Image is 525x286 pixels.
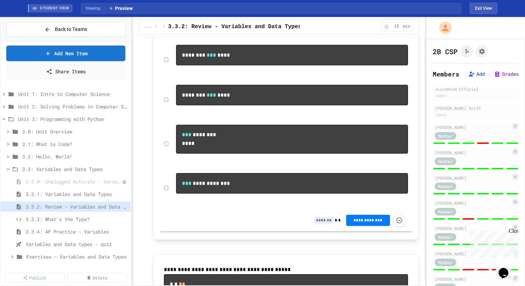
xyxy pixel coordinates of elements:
[435,149,510,156] div: [PERSON_NAME]
[40,6,69,11] span: STUDENT VIEW
[6,64,125,79] a: Share Items
[435,105,517,111] div: [PERSON_NAME] Sniff
[391,24,402,30] span: 15
[85,5,105,11] span: Viewing
[22,140,128,148] span: 3.1: What is Code?
[26,253,128,260] span: Exercises - Variables and Data Types
[168,23,301,31] span: 3.3.2: Review - Variables and Data Types
[438,259,453,265] span: Member
[22,265,128,273] span: 3.4: Mathematical Operators
[438,209,453,215] span: Member
[435,124,510,130] div: [PERSON_NAME]
[6,46,125,61] a: Add New Item
[163,24,165,30] span: /
[470,3,497,14] button: Exit student view
[487,70,491,78] span: |
[26,203,128,210] span: 3.3.2: Review - Variables and Data Types
[403,24,410,30] span: min
[435,86,517,92] div: JuiceMind Official
[122,179,127,184] div: Unpublished
[6,22,125,37] button: Back to Teams
[22,165,128,173] span: 3.3: Variables and Data Types
[18,115,128,123] span: Unit 3: Programming with Python
[393,214,406,227] button: Force resubmission of student's answer (Admin only)
[494,71,519,77] button: Grades
[435,175,510,181] div: [PERSON_NAME]
[438,183,453,189] span: Member
[26,190,128,198] span: 3.3.1: Variables and Data Types
[496,258,518,279] iframe: chat widget
[433,69,459,79] h2: Members
[438,234,453,240] span: Member
[144,24,152,30] span: ...
[438,133,453,139] span: Member
[476,45,488,58] button: Assignment Settings
[460,45,473,58] button: Click to see fork details
[435,276,510,282] div: [PERSON_NAME]
[22,153,128,160] span: 3.2: Hello, World!
[26,178,122,185] span: 3.3.0: Unplugged Activity - Variables and Data
[435,251,510,257] div: [PERSON_NAME]
[67,273,127,283] a: Delete
[468,71,485,77] button: Add
[435,200,510,206] div: [PERSON_NAME]
[432,20,453,36] div: My Account
[26,240,128,248] span: Variables and Data types - quiz
[55,26,87,33] span: Back to Teams
[435,93,448,99] div: Admin
[26,215,128,223] span: 3.3.3: What's the Type?
[109,5,133,12] span: Preview
[26,228,128,235] span: 3.3.4: AP Practice - Variables
[435,225,510,231] div: [PERSON_NAME]
[18,103,128,110] span: Unit 2: Solving Problems in Computer Science
[22,128,128,135] span: 3.0: Unit Overview
[5,273,65,283] a: Publish
[435,112,448,118] div: Admin
[438,158,453,164] span: Member
[155,24,157,30] span: /
[467,228,518,258] iframe: chat widget
[433,47,458,56] h1: 2B CSP
[3,3,48,44] div: Chat with us now!Close
[18,90,128,98] span: Unit 1: Intro to Computer Science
